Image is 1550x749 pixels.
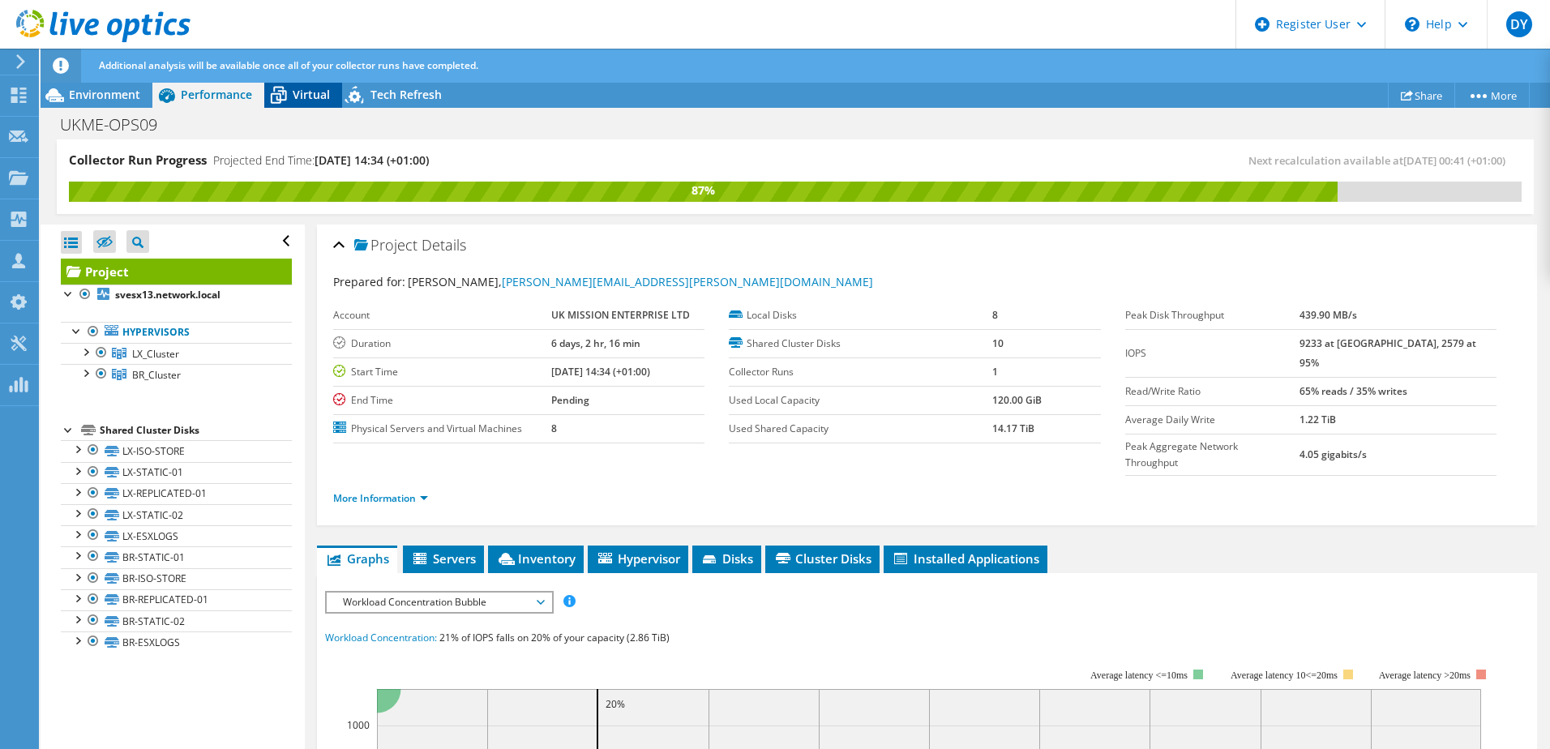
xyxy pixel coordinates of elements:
[992,308,998,322] b: 8
[69,182,1338,199] div: 87%
[729,421,992,437] label: Used Shared Capacity
[333,307,551,323] label: Account
[115,288,221,302] b: svesx13.network.local
[333,421,551,437] label: Physical Servers and Virtual Machines
[132,347,179,361] span: LX_Cluster
[1300,413,1336,426] b: 1.22 TiB
[315,152,429,168] span: [DATE] 14:34 (+01:00)
[729,307,992,323] label: Local Disks
[333,336,551,352] label: Duration
[992,365,998,379] b: 1
[496,550,576,567] span: Inventory
[61,631,292,653] a: BR-ESXLOGS
[551,365,650,379] b: [DATE] 14:34 (+01:00)
[1090,670,1188,681] tspan: Average latency <=10ms
[61,259,292,285] a: Project
[333,274,405,289] label: Prepared for:
[1125,307,1300,323] label: Peak Disk Throughput
[61,610,292,631] a: BR-STATIC-02
[1248,153,1514,168] span: Next recalculation available at
[502,274,873,289] a: [PERSON_NAME][EMAIL_ADDRESS][PERSON_NAME][DOMAIN_NAME]
[422,235,466,255] span: Details
[773,550,871,567] span: Cluster Disks
[61,440,292,461] a: LX-ISO-STORE
[333,392,551,409] label: End Time
[596,550,680,567] span: Hypervisor
[408,274,873,289] span: [PERSON_NAME],
[335,593,543,612] span: Workload Concentration Bubble
[61,343,292,364] a: LX_Cluster
[1125,412,1300,428] label: Average Daily Write
[61,285,292,306] a: svesx13.network.local
[61,462,292,483] a: LX-STATIC-01
[61,568,292,589] a: BR-ISO-STORE
[551,393,589,407] b: Pending
[551,308,690,322] b: UK MISSION ENTERPRISE LTD
[61,483,292,504] a: LX-REPLICATED-01
[1231,670,1338,681] tspan: Average latency 10<=20ms
[370,87,442,102] span: Tech Refresh
[333,364,551,380] label: Start Time
[729,364,992,380] label: Collector Runs
[99,58,478,72] span: Additional analysis will be available once all of your collector runs have completed.
[181,87,252,102] span: Performance
[325,550,389,567] span: Graphs
[1454,83,1530,108] a: More
[992,336,1004,350] b: 10
[1125,383,1300,400] label: Read/Write Ratio
[892,550,1039,567] span: Installed Applications
[100,421,292,440] div: Shared Cluster Disks
[61,364,292,385] a: BR_Cluster
[1300,308,1357,322] b: 439.90 MB/s
[411,550,476,567] span: Servers
[53,116,182,134] h1: UKME-OPS09
[1388,83,1455,108] a: Share
[347,718,370,732] text: 1000
[354,238,417,254] span: Project
[61,525,292,546] a: LX-ESXLOGS
[992,393,1042,407] b: 120.00 GiB
[132,368,181,382] span: BR_Cluster
[439,631,670,644] span: 21% of IOPS falls on 20% of your capacity (2.86 TiB)
[293,87,330,102] span: Virtual
[1300,384,1407,398] b: 65% reads / 35% writes
[1405,17,1419,32] svg: \n
[61,504,292,525] a: LX-STATIC-02
[551,422,557,435] b: 8
[729,392,992,409] label: Used Local Capacity
[325,631,437,644] span: Workload Concentration:
[61,322,292,343] a: Hypervisors
[700,550,753,567] span: Disks
[1379,670,1471,681] text: Average latency >20ms
[729,336,992,352] label: Shared Cluster Disks
[551,336,640,350] b: 6 days, 2 hr, 16 min
[992,422,1034,435] b: 14.17 TiB
[1300,447,1367,461] b: 4.05 gigabits/s
[1403,153,1505,168] span: [DATE] 00:41 (+01:00)
[213,152,429,169] h4: Projected End Time:
[606,697,625,711] text: 20%
[69,87,140,102] span: Environment
[1125,439,1300,471] label: Peak Aggregate Network Throughput
[1506,11,1532,37] span: DY
[61,546,292,567] a: BR-STATIC-01
[1125,345,1300,362] label: IOPS
[61,589,292,610] a: BR-REPLICATED-01
[1300,336,1476,370] b: 9233 at [GEOGRAPHIC_DATA], 2579 at 95%
[333,491,428,505] a: More Information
